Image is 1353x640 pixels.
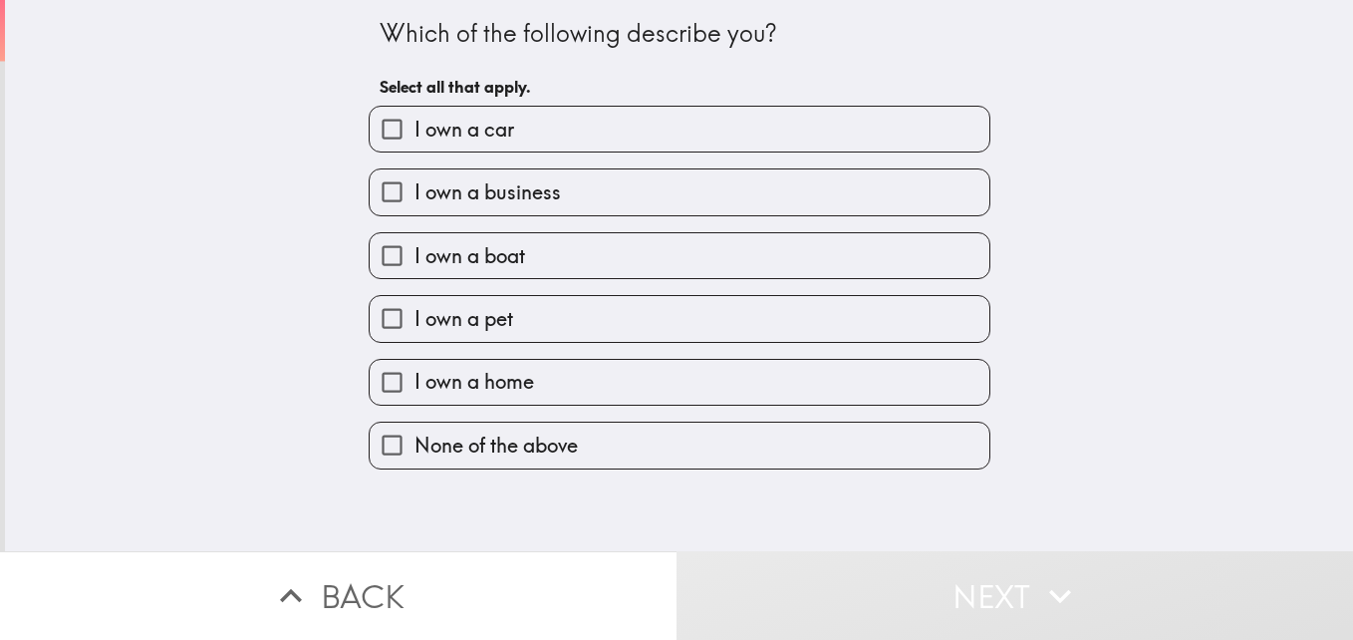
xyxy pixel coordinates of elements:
[414,242,525,270] span: I own a boat
[370,360,989,405] button: I own a home
[380,76,979,98] h6: Select all that apply.
[370,169,989,214] button: I own a business
[380,17,979,51] div: Which of the following describe you?
[414,368,534,396] span: I own a home
[414,432,578,460] span: None of the above
[414,305,513,333] span: I own a pet
[370,107,989,152] button: I own a car
[370,233,989,278] button: I own a boat
[676,551,1353,640] button: Next
[414,178,561,206] span: I own a business
[370,423,989,468] button: None of the above
[370,296,989,341] button: I own a pet
[414,116,514,144] span: I own a car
